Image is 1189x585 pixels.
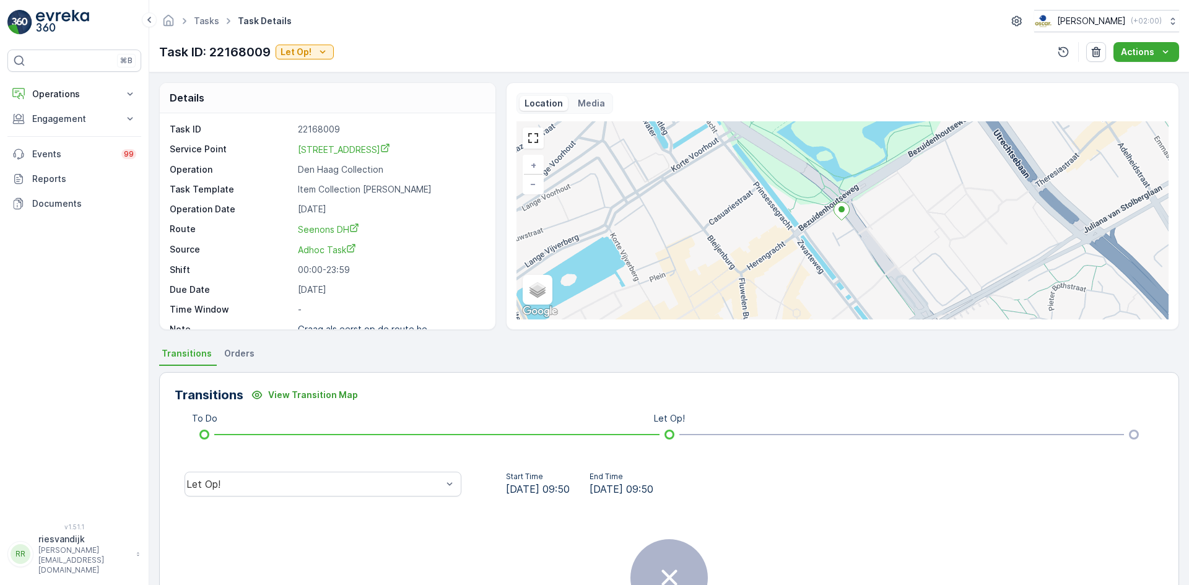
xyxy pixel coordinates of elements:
a: Homepage [162,19,175,29]
p: riesvandijk [38,533,130,545]
p: Route [170,223,293,236]
img: basis-logo_rgb2x.png [1034,14,1052,28]
p: Task ID: 22168009 [159,43,271,61]
p: Operation [170,163,293,176]
button: Engagement [7,106,141,131]
p: Task Template [170,183,293,196]
p: Actions [1121,46,1154,58]
a: Seenons DH [298,223,482,236]
span: − [530,178,536,189]
p: Location [525,97,563,110]
span: + [531,160,536,170]
a: Adhoc Task [298,243,482,256]
p: 00:00-23:59 [298,264,482,276]
div: RR [11,544,30,564]
p: Events [32,148,114,160]
span: [DATE] 09:50 [590,482,653,496]
button: Actions [1113,42,1179,62]
span: Orders [224,347,255,360]
a: Reports [7,167,141,191]
p: [PERSON_NAME][EMAIL_ADDRESS][DOMAIN_NAME] [38,545,130,575]
a: Events99 [7,142,141,167]
p: Item Collection [PERSON_NAME] [298,183,482,196]
img: logo [7,10,32,35]
a: Tasks [194,15,219,26]
p: Let Op! [654,412,685,425]
img: logo_light-DOdMpM7g.png [36,10,89,35]
p: Details [170,90,204,105]
button: RRriesvandijk[PERSON_NAME][EMAIL_ADDRESS][DOMAIN_NAME] [7,533,141,575]
span: v 1.51.1 [7,523,141,531]
p: Operation Date [170,203,293,215]
span: [DATE] 09:50 [506,482,570,496]
span: Task Details [235,15,294,27]
p: View Transition Map [268,389,358,401]
span: [STREET_ADDRESS] [298,144,390,155]
p: ( +02:00 ) [1131,16,1162,26]
p: To Do [192,412,217,425]
p: [DATE] [298,284,482,296]
p: Task ID [170,123,293,136]
p: Reports [32,173,136,185]
span: Transitions [162,347,212,360]
a: Rijnstraat 50 / Hoftoren [298,143,482,156]
a: Open this area in Google Maps (opens a new window) [520,303,560,319]
p: [PERSON_NAME] [1057,15,1126,27]
p: Shift [170,264,293,276]
p: Engagement [32,113,116,125]
div: Let Op! [186,479,442,490]
p: Source [170,243,293,256]
button: View Transition Map [243,385,365,405]
span: Adhoc Task [298,245,356,255]
button: Operations [7,82,141,106]
p: Note [170,323,293,336]
img: Google [520,303,560,319]
p: Service Point [170,143,293,156]
p: Start Time [506,472,570,482]
p: Operations [32,88,116,100]
a: Documents [7,191,141,216]
p: End Time [590,472,653,482]
p: Media [578,97,605,110]
p: 99 [124,149,134,159]
span: Seenons DH [298,224,359,235]
p: 22168009 [298,123,482,136]
p: Documents [32,197,136,210]
a: Layers [524,276,551,303]
a: Zoom Out [524,175,542,193]
p: Graag als eerst op de route he... [298,324,435,334]
p: Time Window [170,303,293,316]
p: ⌘B [120,56,133,66]
p: [DATE] [298,203,482,215]
p: - [298,303,482,316]
p: Transitions [175,386,243,404]
p: Due Date [170,284,293,296]
button: Let Op! [276,45,334,59]
a: View Fullscreen [524,129,542,147]
p: Den Haag Collection [298,163,482,176]
p: Let Op! [281,46,311,58]
a: Zoom In [524,156,542,175]
button: [PERSON_NAME](+02:00) [1034,10,1179,32]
